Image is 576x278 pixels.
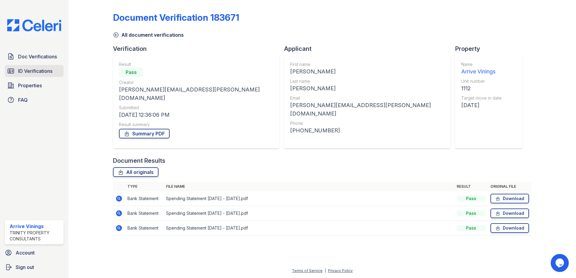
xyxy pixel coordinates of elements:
[2,19,66,31] img: CE_Logo_Blue-a8612792a0a2168367f1c8372b55b34899dd931a85d93a1a3d3e32e68fde9ad4.png
[119,105,273,111] div: Submitted
[125,191,164,206] td: Bank Statement
[16,249,35,256] span: Account
[5,65,64,77] a: ID Verifications
[461,67,502,76] div: Arrive Vinings
[292,268,323,273] a: Terms of Service
[5,94,64,106] a: FAQ
[113,31,184,39] a: All document verifications
[119,85,273,102] div: [PERSON_NAME][EMAIL_ADDRESS][PERSON_NAME][DOMAIN_NAME]
[164,206,454,221] td: Spending Statement [DATE] - [DATE].pdf
[461,95,502,101] div: Target move in date
[488,182,531,191] th: Original file
[461,84,502,93] div: 1112
[125,182,164,191] th: Type
[119,122,273,128] div: Result summary
[164,221,454,236] td: Spending Statement [DATE] - [DATE].pdf
[16,264,34,271] span: Sign out
[290,101,444,118] div: [PERSON_NAME][EMAIL_ADDRESS][PERSON_NAME][DOMAIN_NAME]
[455,45,527,53] div: Property
[119,79,273,85] div: Creator
[290,126,444,135] div: [PHONE_NUMBER]
[461,101,502,110] div: [DATE]
[461,78,502,84] div: Unit number
[119,67,143,77] div: Pass
[113,12,239,23] div: Document Verification 183671
[125,221,164,236] td: Bank Statement
[10,230,61,242] div: Trinity Property Consultants
[5,51,64,63] a: Doc Verifications
[290,120,444,126] div: Phone
[125,206,164,221] td: Bank Statement
[290,61,444,67] div: First name
[113,167,158,177] a: All originals
[290,95,444,101] div: Email
[2,261,66,273] a: Sign out
[18,96,28,103] span: FAQ
[164,182,454,191] th: File name
[18,53,57,60] span: Doc Verifications
[325,268,326,273] div: |
[454,182,488,191] th: Result
[457,210,486,216] div: Pass
[18,67,52,75] span: ID Verifications
[290,78,444,84] div: Last name
[10,223,61,230] div: Arrive Vinings
[490,194,529,203] a: Download
[119,61,273,67] div: Result
[490,223,529,233] a: Download
[119,129,170,138] a: Summary PDF
[113,156,165,165] div: Document Results
[328,268,353,273] a: Privacy Policy
[284,45,455,53] div: Applicant
[290,84,444,93] div: [PERSON_NAME]
[490,209,529,218] a: Download
[119,111,273,119] div: [DATE] 12:36:06 PM
[18,82,42,89] span: Properties
[290,67,444,76] div: [PERSON_NAME]
[551,254,570,272] iframe: chat widget
[2,247,66,259] a: Account
[164,191,454,206] td: Spending Statement [DATE] - [DATE].pdf
[113,45,284,53] div: Verification
[461,61,502,67] div: Name
[457,225,486,231] div: Pass
[457,196,486,202] div: Pass
[5,79,64,91] a: Properties
[461,61,502,76] a: Name Arrive Vinings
